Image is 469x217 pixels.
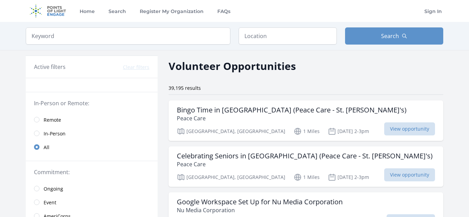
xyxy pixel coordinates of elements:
[381,32,399,40] span: Search
[239,27,337,45] input: Location
[169,85,201,91] span: 39,195 results
[26,182,158,195] a: Ongoing
[177,160,433,168] p: Peace Care
[177,206,343,214] p: Nu Media Corporation
[177,114,407,122] p: Peace Care
[44,185,63,192] span: Ongoing
[44,117,61,123] span: Remote
[294,173,320,181] p: 1 Miles
[26,113,158,126] a: Remote
[328,173,369,181] p: [DATE] 2-3pm
[26,140,158,154] a: All
[34,99,149,107] legend: In-Person or Remote:
[177,106,407,114] h3: Bingo Time in [GEOGRAPHIC_DATA] (Peace Care - St. [PERSON_NAME]'s)
[44,199,56,206] span: Event
[177,152,433,160] h3: Celebrating Seniors in [GEOGRAPHIC_DATA] (Peace Care - St. [PERSON_NAME]'s)
[26,27,230,45] input: Keyword
[169,146,443,187] a: Celebrating Seniors in [GEOGRAPHIC_DATA] (Peace Care - St. [PERSON_NAME]'s) Peace Care [GEOGRAPHI...
[26,195,158,209] a: Event
[34,168,149,176] legend: Commitment:
[44,144,49,151] span: All
[384,168,435,181] span: View opportunity
[169,58,296,74] h2: Volunteer Opportunities
[294,127,320,135] p: 1 Miles
[34,63,66,71] h3: Active filters
[177,198,343,206] h3: Google Workspace Set Up for Nu Media Corporation
[44,130,66,137] span: In-Person
[26,126,158,140] a: In-Person
[345,27,443,45] button: Search
[177,173,285,181] p: [GEOGRAPHIC_DATA], [GEOGRAPHIC_DATA]
[123,64,149,71] button: Clear filters
[177,127,285,135] p: [GEOGRAPHIC_DATA], [GEOGRAPHIC_DATA]
[328,127,369,135] p: [DATE] 2-3pm
[169,100,443,141] a: Bingo Time in [GEOGRAPHIC_DATA] (Peace Care - St. [PERSON_NAME]'s) Peace Care [GEOGRAPHIC_DATA], ...
[384,122,435,135] span: View opportunity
